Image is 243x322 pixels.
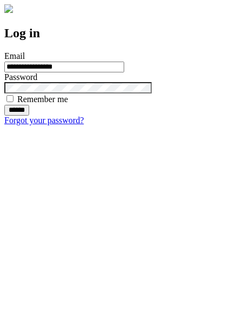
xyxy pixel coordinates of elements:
[4,116,84,125] a: Forgot your password?
[4,51,25,61] label: Email
[4,4,13,13] img: logo-4e3dc11c47720685a147b03b5a06dd966a58ff35d612b21f08c02c0306f2b779.png
[17,95,68,104] label: Remember me
[4,72,37,82] label: Password
[4,26,239,41] h2: Log in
